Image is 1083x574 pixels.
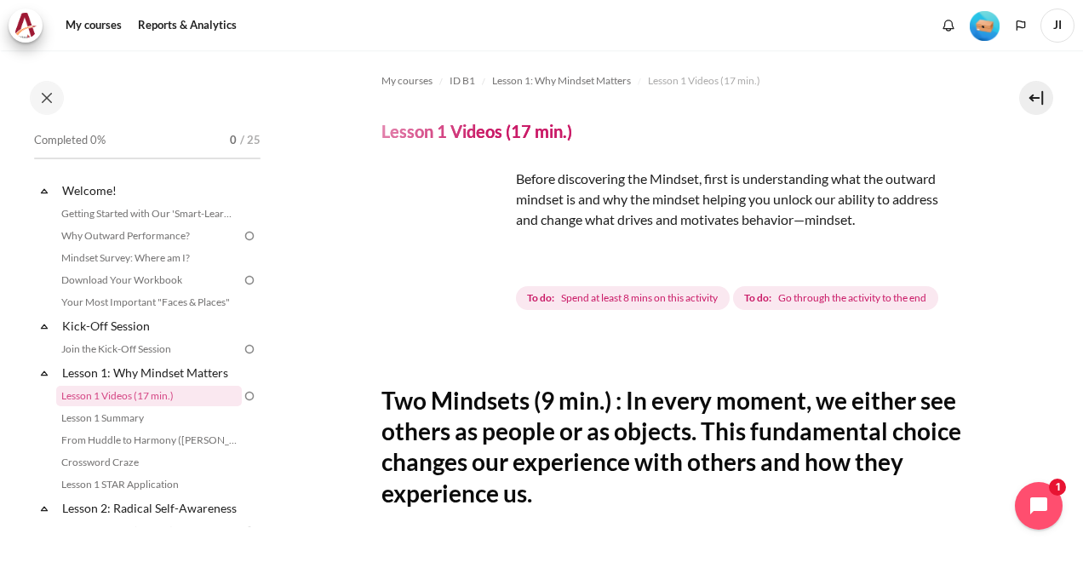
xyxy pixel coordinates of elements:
a: Welcome! [60,179,242,202]
a: Lesson 1: Why Mindset Matters [60,361,242,384]
img: fdf [381,169,509,296]
a: Architeck Architeck [9,9,51,43]
strong: To do: [527,290,554,306]
a: Why Outward Performance? [56,226,242,246]
a: Lesson 1 Videos (17 min.) [56,386,242,406]
span: Completed 0% [34,132,106,149]
img: To do [242,273,257,288]
h2: Two Mindsets (9 min.) : In every moment, we either see others as people or as objects. This funda... [381,385,962,509]
a: Lesson 2 Videos (20 min.) [56,521,242,542]
div: Show notification window with no new notifications [936,13,961,38]
a: Mindset Survey: Where am I? [56,248,242,268]
a: From Huddle to Harmony ([PERSON_NAME]'s Story) [56,430,242,451]
a: Kick-Off Session [60,314,242,337]
span: ID B1 [450,73,475,89]
span: Lesson 1: Why Mindset Matters [492,73,631,89]
a: Lesson 1 STAR Application [56,474,242,495]
a: Lesson 2: Radical Self-Awareness [60,497,242,519]
a: My courses [60,9,128,43]
a: Join the Kick-Off Session [56,339,242,359]
h4: Lesson 1 Videos (17 min.) [381,120,572,142]
a: ID B1 [450,71,475,91]
strong: To do: [744,290,771,306]
p: Before discovering the Mindset, first is understanding what the outward mindset is and why the mi... [381,169,962,230]
a: Lesson 1 Videos (17 min.) [648,71,760,91]
a: My courses [381,71,433,91]
span: Collapse [36,182,53,199]
a: User menu [1040,9,1074,43]
span: / 25 [240,132,261,149]
span: Collapse [36,318,53,335]
img: Architeck [14,13,37,38]
div: Completion requirements for Lesson 1 Videos (17 min.) [516,283,942,313]
span: Collapse [36,364,53,382]
img: To do [242,228,257,244]
span: JI [1040,9,1074,43]
span: 0 [230,132,237,149]
img: Level #1 [970,11,1000,41]
a: Getting Started with Our 'Smart-Learning' Platform [56,204,242,224]
span: Collapse [36,500,53,517]
a: Your Most Important "Faces & Places" [56,292,242,313]
img: To do [242,524,257,539]
a: Download Your Workbook [56,270,242,290]
a: Crossword Craze [56,452,242,473]
span: My courses [381,73,433,89]
button: Languages [1008,13,1034,38]
img: To do [242,388,257,404]
img: To do [242,342,257,357]
a: Lesson 1 Summary [56,408,242,428]
nav: Navigation bar [381,67,962,95]
a: Lesson 1: Why Mindset Matters [492,71,631,91]
a: Level #1 [963,9,1006,41]
span: Lesson 1 Videos (17 min.) [648,73,760,89]
span: Go through the activity to the end [778,290,926,306]
span: Spend at least 8 mins on this activity [561,290,718,306]
div: Level #1 [970,9,1000,41]
a: Reports & Analytics [132,9,243,43]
